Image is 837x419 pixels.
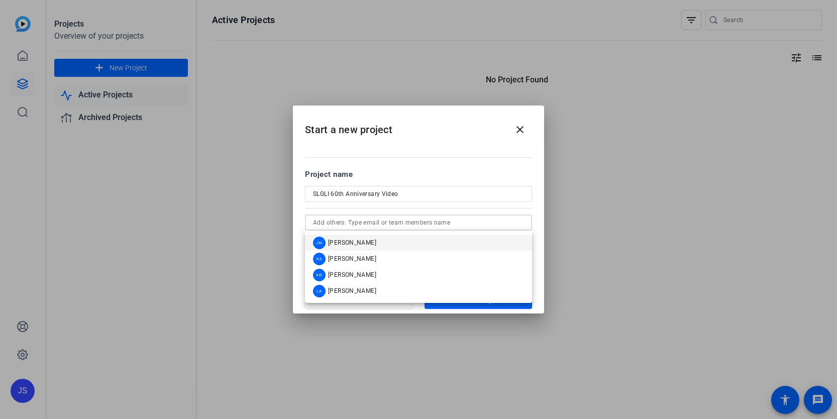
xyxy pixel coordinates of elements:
input: Enter Project Name [313,188,524,200]
span: [PERSON_NAME] [328,287,376,295]
mat-icon: close [514,124,526,136]
div: KS [313,253,326,265]
button: Cancel [305,291,413,309]
span: [PERSON_NAME] [328,255,376,263]
div: Project name [305,169,532,180]
div: JM [313,237,326,249]
div: LA [313,285,326,297]
div: KR [313,269,326,281]
h2: Start a new project [293,106,544,146]
input: Add others: Type email or team members name [313,217,524,229]
span: [PERSON_NAME] [328,239,376,247]
span: [PERSON_NAME] [328,271,376,279]
button: Create Project [425,291,533,309]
